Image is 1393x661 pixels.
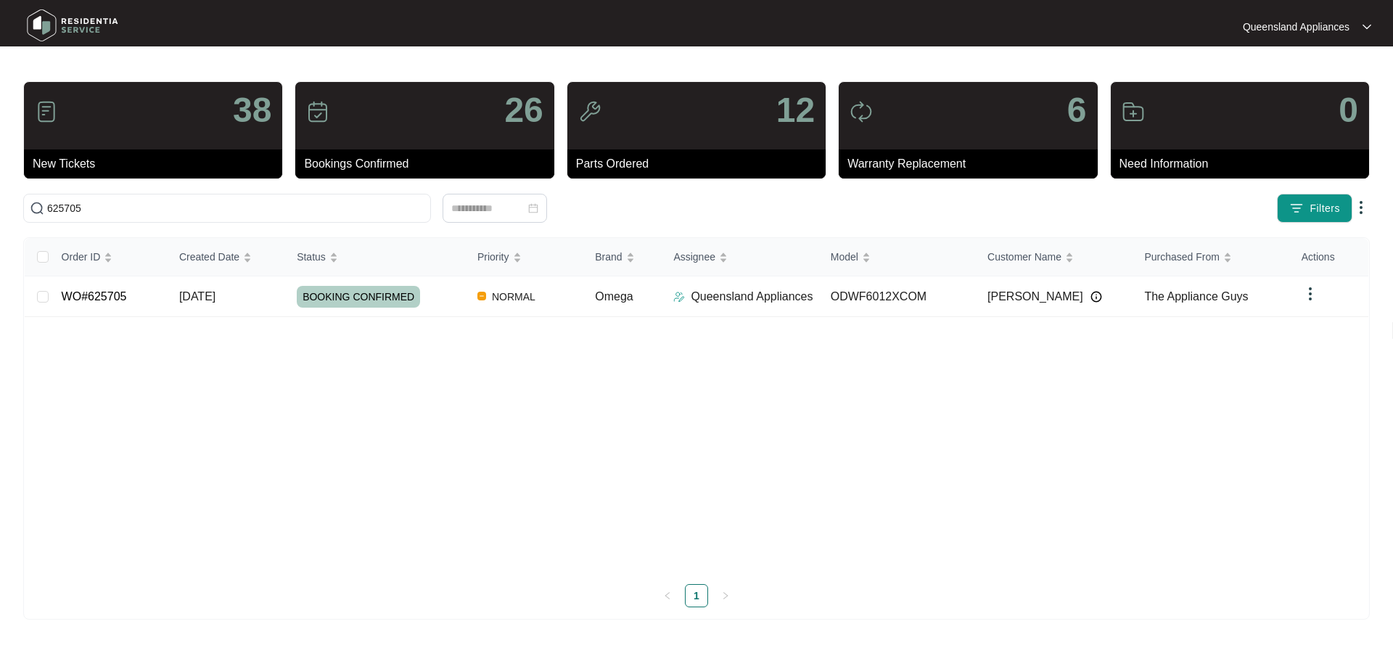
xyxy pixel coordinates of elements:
img: residentia service logo [22,4,123,47]
span: BOOKING CONFIRMED [297,286,420,308]
span: Omega [595,290,633,303]
img: dropdown arrow [1352,199,1370,216]
p: Queensland Appliances [691,288,813,305]
span: Purchased From [1144,249,1219,265]
img: Vercel Logo [477,292,486,300]
p: 38 [233,93,271,128]
th: Customer Name [976,238,1133,276]
span: Order ID [62,249,101,265]
th: Created Date [168,238,285,276]
th: Actions [1290,238,1368,276]
li: 1 [685,584,708,607]
span: Filters [1310,201,1340,216]
span: Brand [595,249,622,265]
th: Assignee [662,238,818,276]
img: dropdown arrow [1302,285,1319,303]
img: search-icon [30,201,44,215]
a: WO#625705 [62,290,127,303]
span: Model [831,249,858,265]
p: Parts Ordered [576,155,826,173]
p: Bookings Confirmed [304,155,554,173]
img: dropdown arrow [1363,23,1371,30]
p: 12 [776,93,815,128]
span: The Appliance Guys [1144,290,1248,303]
img: icon [1122,100,1145,123]
span: Customer Name [987,249,1061,265]
p: 6 [1067,93,1087,128]
button: filter iconFilters [1277,194,1352,223]
a: 1 [686,585,707,607]
span: Created Date [179,249,239,265]
button: left [656,584,679,607]
span: NORMAL [486,288,541,305]
th: Order ID [50,238,168,276]
img: icon [35,100,58,123]
img: Info icon [1090,291,1102,303]
li: Next Page [714,584,737,607]
p: Queensland Appliances [1243,20,1349,34]
span: [PERSON_NAME] [987,288,1083,305]
p: 0 [1339,93,1358,128]
img: filter icon [1289,201,1304,215]
p: Warranty Replacement [847,155,1097,173]
span: Status [297,249,326,265]
img: Assigner Icon [673,291,685,303]
span: Assignee [673,249,715,265]
th: Status [285,238,466,276]
img: icon [578,100,601,123]
span: left [663,591,672,600]
p: New Tickets [33,155,282,173]
p: 26 [504,93,543,128]
li: Previous Page [656,584,679,607]
img: icon [850,100,873,123]
img: icon [306,100,329,123]
th: Model [819,238,976,276]
th: Purchased From [1133,238,1289,276]
p: Need Information [1119,155,1369,173]
input: Search by Order Id, Assignee Name, Customer Name, Brand and Model [47,200,424,216]
td: ODWF6012XCOM [819,276,976,317]
th: Brand [583,238,662,276]
th: Priority [466,238,583,276]
span: [DATE] [179,290,215,303]
span: right [721,591,730,600]
span: Priority [477,249,509,265]
button: right [714,584,737,607]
